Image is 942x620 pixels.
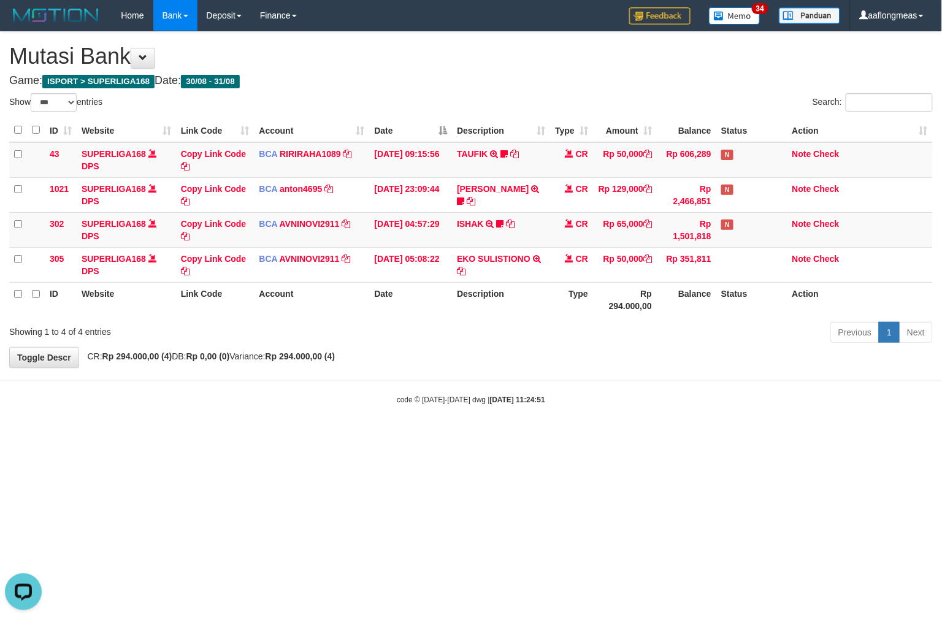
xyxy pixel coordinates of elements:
[370,177,453,212] td: [DATE] 23:09:44
[77,142,176,178] td: DPS
[721,220,733,230] span: Has Note
[813,93,933,112] label: Search:
[550,282,593,317] th: Type
[593,282,657,317] th: Rp 294.000,00
[370,118,453,142] th: Date: activate to sort column descending
[510,149,519,159] a: Copy TAUFIK to clipboard
[176,118,255,142] th: Link Code: activate to sort column ascending
[343,149,352,159] a: Copy RIRIRAHA1089 to clipboard
[370,247,453,282] td: [DATE] 05:08:22
[792,184,811,194] a: Note
[452,118,550,142] th: Description: activate to sort column ascending
[550,118,593,142] th: Type: activate to sort column ascending
[9,93,102,112] label: Show entries
[709,7,760,25] img: Button%20Memo.svg
[787,282,933,317] th: Action
[576,254,588,264] span: CR
[181,184,247,206] a: Copy Link Code
[77,118,176,142] th: Website: activate to sort column ascending
[457,266,465,276] a: Copy EKO SULISTIONO to clipboard
[280,149,341,159] a: RIRIRAHA1089
[50,149,59,159] span: 43
[792,219,811,229] a: Note
[506,219,515,229] a: Copy ISHAK to clipboard
[259,184,278,194] span: BCA
[82,254,146,264] a: SUPERLIGA168
[657,177,716,212] td: Rp 2,466,851
[9,44,933,69] h1: Mutasi Bank
[102,351,172,361] strong: Rp 294.000,00 (4)
[370,212,453,247] td: [DATE] 04:57:29
[259,219,278,229] span: BCA
[259,254,278,264] span: BCA
[457,149,488,159] a: TAUFIK
[342,219,350,229] a: Copy AVNINOVI2911 to clipboard
[721,185,733,195] span: Has Note
[370,282,453,317] th: Date
[452,282,550,317] th: Description
[787,118,933,142] th: Action: activate to sort column ascending
[792,254,811,264] a: Note
[82,149,146,159] a: SUPERLIGA168
[397,396,545,404] small: code © [DATE]-[DATE] dwg |
[721,150,733,160] span: Has Note
[82,351,335,361] span: CR: DB: Variance:
[643,184,652,194] a: Copy Rp 129,000 to clipboard
[752,3,768,14] span: 34
[593,212,657,247] td: Rp 65,000
[792,149,811,159] a: Note
[9,6,102,25] img: MOTION_logo.png
[879,322,900,343] a: 1
[9,347,79,368] a: Toggle Descr
[9,75,933,87] h4: Game: Date:
[82,219,146,229] a: SUPERLIGA168
[657,142,716,178] td: Rp 606,289
[255,282,370,317] th: Account
[814,254,840,264] a: Check
[593,177,657,212] td: Rp 129,000
[716,282,787,317] th: Status
[31,93,77,112] select: Showentries
[181,219,247,241] a: Copy Link Code
[657,282,716,317] th: Balance
[280,219,340,229] a: AVNINOVI2911
[643,254,652,264] a: Copy Rp 50,000 to clipboard
[576,149,588,159] span: CR
[181,254,247,276] a: Copy Link Code
[77,247,176,282] td: DPS
[814,219,840,229] a: Check
[370,142,453,178] td: [DATE] 09:15:56
[593,142,657,178] td: Rp 50,000
[5,5,42,42] button: Open LiveChat chat widget
[814,149,840,159] a: Check
[186,351,230,361] strong: Rp 0,00 (0)
[593,247,657,282] td: Rp 50,000
[82,184,146,194] a: SUPERLIGA168
[490,396,545,404] strong: [DATE] 11:24:51
[467,196,475,206] a: Copy SRI BASUKI to clipboard
[181,149,247,171] a: Copy Link Code
[576,184,588,194] span: CR
[259,149,278,159] span: BCA
[280,254,340,264] a: AVNINOVI2911
[342,254,350,264] a: Copy AVNINOVI2911 to clipboard
[629,7,691,25] img: Feedback.jpg
[830,322,879,343] a: Previous
[457,184,529,194] a: [PERSON_NAME]
[45,282,77,317] th: ID
[643,149,652,159] a: Copy Rp 50,000 to clipboard
[457,219,484,229] a: ISHAK
[324,184,333,194] a: Copy anton4695 to clipboard
[657,212,716,247] td: Rp 1,501,818
[50,184,69,194] span: 1021
[42,75,155,88] span: ISPORT > SUPERLIGA168
[899,322,933,343] a: Next
[77,282,176,317] th: Website
[814,184,840,194] a: Check
[77,212,176,247] td: DPS
[9,321,383,338] div: Showing 1 to 4 of 4 entries
[657,118,716,142] th: Balance
[255,118,370,142] th: Account: activate to sort column ascending
[593,118,657,142] th: Amount: activate to sort column ascending
[280,184,322,194] a: anton4695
